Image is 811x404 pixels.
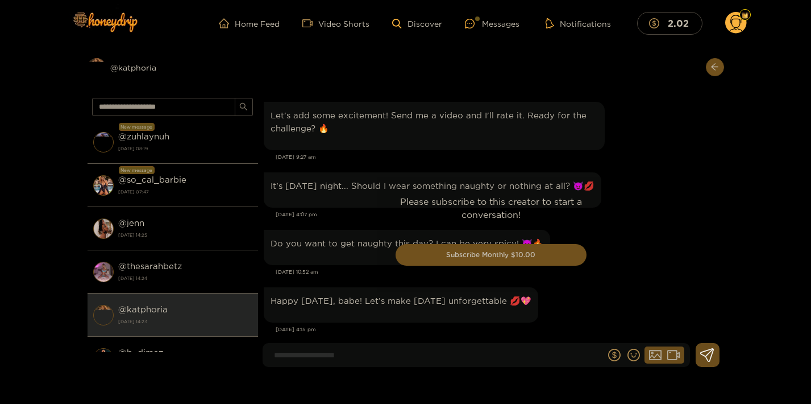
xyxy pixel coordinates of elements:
[93,219,114,239] img: conversation
[666,17,691,29] mark: 2.02
[706,58,724,76] button: arrow-left
[118,143,252,154] strong: [DATE] 08:19
[396,195,587,221] p: Please subscribe to this creator to start a conversation!
[93,305,114,325] img: conversation
[302,18,369,28] a: Video Shorts
[742,12,748,19] img: Fan Level
[392,19,442,28] a: Discover
[637,12,702,34] button: 2.02
[93,175,114,196] img: conversation
[118,316,252,327] strong: [DATE] 14:23
[118,187,252,197] strong: [DATE] 07:47
[219,18,280,28] a: Home Feed
[649,18,665,28] span: dollar
[239,102,248,112] span: search
[93,348,114,369] img: conversation
[302,18,318,28] span: video-camera
[710,63,719,72] span: arrow-left
[542,18,614,29] button: Notifications
[118,304,168,314] strong: @ katphoria
[396,244,587,266] button: Subscribe Monthly $10.00
[118,348,163,357] strong: @ b_dimez
[88,58,258,76] div: @katphoria
[119,123,155,131] div: New message
[118,131,169,141] strong: @ zuhlaynuh
[219,18,235,28] span: home
[118,230,252,240] strong: [DATE] 14:25
[235,98,253,116] button: search
[119,166,155,174] div: New message
[118,175,186,184] strong: @ so_cal_barbie
[118,218,144,228] strong: @ jenn
[118,273,252,283] strong: [DATE] 14:24
[93,262,114,282] img: conversation
[118,261,182,271] strong: @ thesarahbetz
[93,132,114,152] img: conversation
[465,17,519,30] div: Messages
